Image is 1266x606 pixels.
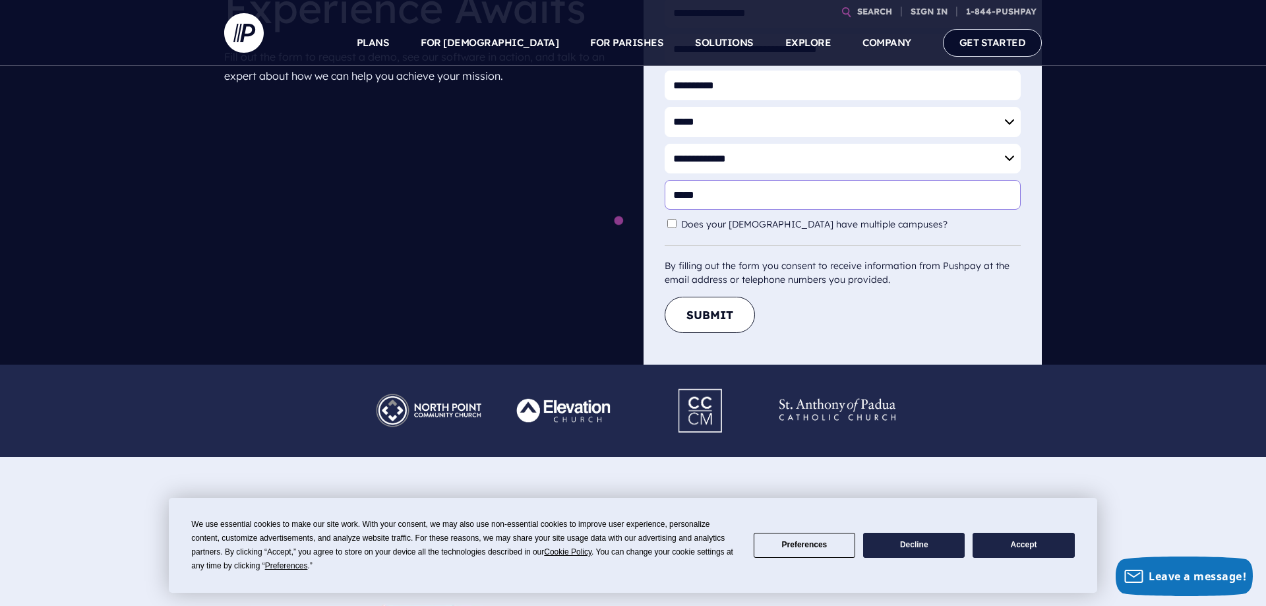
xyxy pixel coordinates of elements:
div: Cookie Consent Prompt [169,498,1097,593]
div: By filling out the form you consent to receive information from Pushpay at the email address or t... [665,245,1021,287]
a: FOR PARISHES [590,20,663,66]
picture: Pushpay_Logo__Elevation [497,386,633,399]
label: Does your [DEMOGRAPHIC_DATA] have multiple campuses? [681,219,954,230]
a: GET STARTED [943,29,1042,56]
button: Decline [863,533,965,559]
button: Preferences [754,533,855,559]
span: Cookie Policy [544,547,591,557]
button: Submit [665,297,755,333]
span: Leave a message! [1149,569,1246,584]
a: PLANS [357,20,390,66]
a: SOLUTIONS [695,20,754,66]
picture: Pushpay_Logo__CCM [653,380,748,394]
picture: Pushpay_Logo__StAnthony [769,386,906,399]
a: FOR [DEMOGRAPHIC_DATA] [421,20,558,66]
a: EXPLORE [785,20,831,66]
a: COMPANY [862,20,911,66]
span: Preferences [265,561,308,570]
picture: Pushpay_Logo__NorthPoint [361,386,497,399]
p: Fill out the form to request a demo, see our software in action, and talk to an expert about how ... [224,42,622,91]
div: We use essential cookies to make our site work. With your consent, we may also use non-essential ... [191,518,737,573]
button: Accept [973,533,1074,559]
button: Leave a message! [1116,557,1253,596]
